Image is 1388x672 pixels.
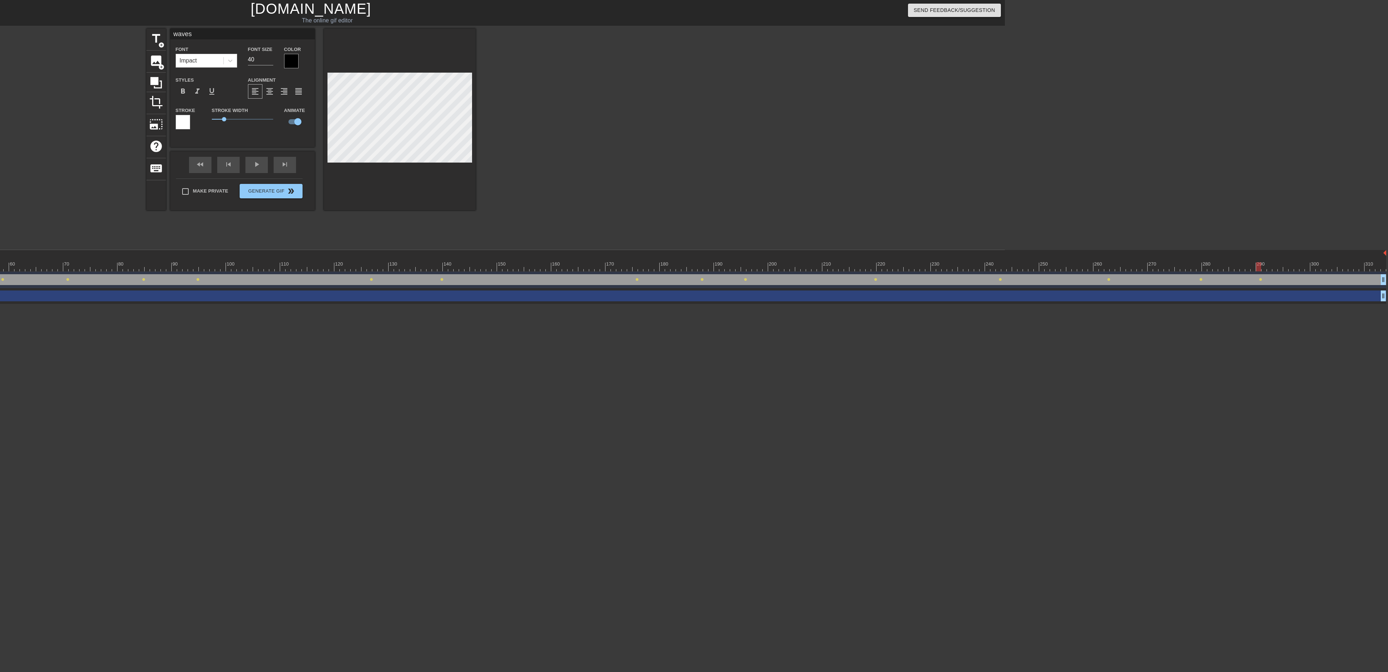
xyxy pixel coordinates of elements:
[389,260,398,268] div: 130
[149,95,163,109] span: crop
[196,160,205,169] span: fast_rewind
[149,32,163,46] span: title
[1094,260,1103,268] div: 260
[877,260,886,268] div: 220
[243,187,299,195] span: Generate Gif
[207,87,216,96] span: format_underline
[1311,260,1320,268] div: 300
[66,278,69,281] span: lens
[248,77,276,84] label: Alignment
[250,1,371,17] a: [DOMAIN_NAME]
[908,4,1001,17] button: Send Feedback/Suggestion
[986,260,995,268] div: 240
[287,187,295,195] span: double_arrow
[248,46,273,53] label: Font Size
[149,117,163,131] span: photo_size_select_large
[176,107,195,114] label: Stroke
[158,64,164,70] span: add_circle
[224,160,233,169] span: skip_previous
[212,107,248,114] label: Stroke Width
[281,260,290,268] div: 110
[1040,260,1049,268] div: 250
[914,6,995,15] span: Send Feedback/Suggestion
[280,87,288,96] span: format_align_right
[252,160,261,169] span: play_arrow
[265,87,274,96] span: format_align_center
[744,278,747,281] span: lens
[118,260,125,268] div: 80
[284,107,305,114] label: Animate
[1259,278,1262,281] span: lens
[149,161,163,175] span: keyboard
[931,260,941,268] div: 230
[83,16,571,25] div: The online gif editor
[193,188,228,195] span: Make Private
[10,260,16,268] div: 60
[1380,276,1387,283] span: drag_handle
[1107,278,1110,281] span: lens
[335,260,344,268] div: 120
[1199,278,1203,281] span: lens
[874,278,877,281] span: lens
[64,260,70,268] div: 70
[227,260,236,268] div: 100
[1148,260,1157,268] div: 270
[142,278,145,281] span: lens
[552,260,561,268] div: 160
[1203,260,1212,268] div: 280
[284,46,301,53] label: Color
[1365,260,1374,268] div: 310
[715,260,724,268] div: 190
[176,77,194,84] label: Styles
[823,260,832,268] div: 210
[240,184,302,198] button: Generate Gif
[149,54,163,68] span: image
[1257,260,1266,268] div: 290
[196,278,200,281] span: lens
[440,278,444,281] span: lens
[635,278,639,281] span: lens
[1380,292,1387,300] span: drag_handle
[172,260,179,268] div: 90
[498,260,507,268] div: 150
[179,87,187,96] span: format_bold
[280,160,289,169] span: skip_next
[606,260,615,268] div: 170
[180,56,197,65] div: Impact
[149,139,163,153] span: help
[1,278,4,281] span: lens
[193,87,202,96] span: format_italic
[251,87,260,96] span: format_align_left
[769,260,778,268] div: 200
[660,260,669,268] div: 180
[370,278,373,281] span: lens
[1383,250,1386,256] img: bound-end.png
[701,278,704,281] span: lens
[158,42,164,48] span: add_circle
[294,87,303,96] span: format_align_justify
[999,278,1002,281] span: lens
[176,46,188,53] label: Font
[444,260,453,268] div: 140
